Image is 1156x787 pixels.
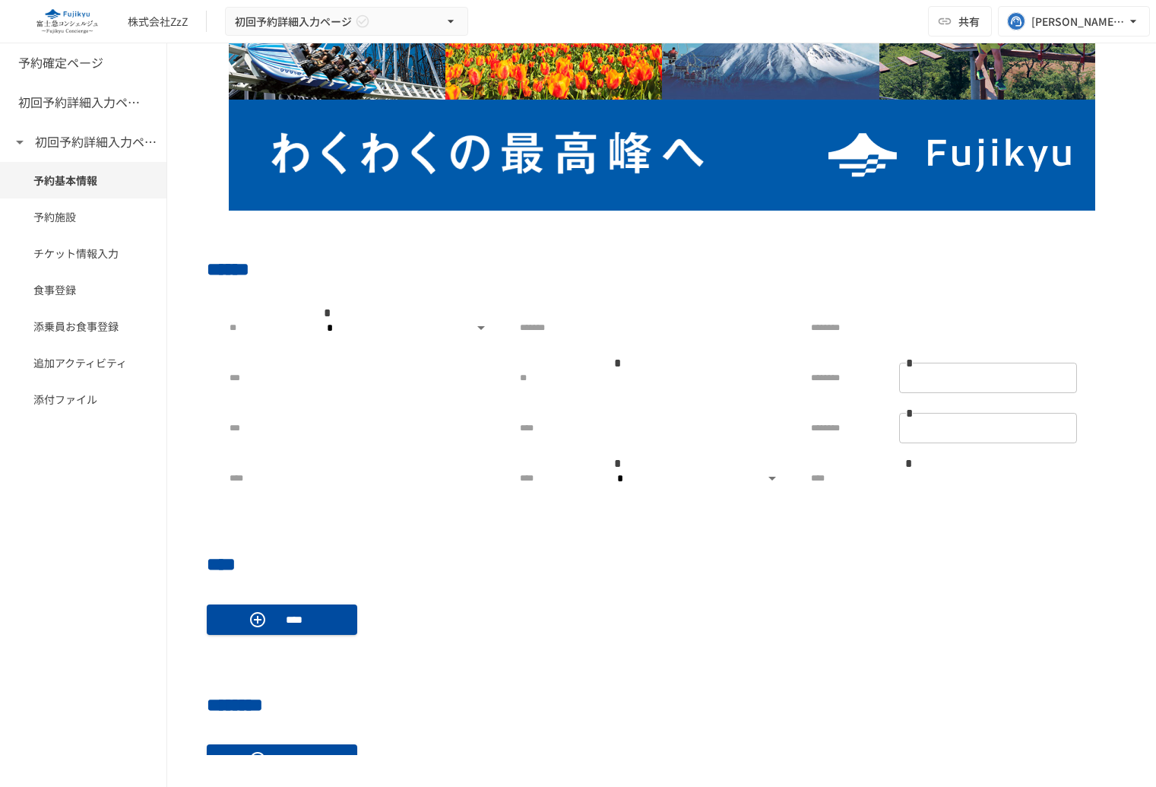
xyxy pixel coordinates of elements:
span: 食事登録 [33,281,133,298]
img: eQeGXtYPV2fEKIA3pizDiVdzO5gJTl2ahLbsPaD2E4R [18,9,116,33]
span: 添乗員お食事登録 [33,318,133,335]
button: 初回予約詳細入力ページ [225,7,468,36]
button: 共有 [928,6,992,36]
div: 株式会社ZzZ [128,14,188,30]
span: 添付ファイル [33,391,133,408]
div: [PERSON_NAME][EMAIL_ADDRESS][PERSON_NAME][DOMAIN_NAME] [1031,12,1126,31]
span: チケット情報入力 [33,245,133,262]
h6: 初回予約詳細入力ページ [35,132,157,152]
h6: 初回予約詳細入力ページ [18,93,140,113]
span: 初回予約詳細入力ページ [235,12,352,31]
span: 共有 [958,13,980,30]
span: 予約施設 [33,208,133,225]
button: [PERSON_NAME][EMAIL_ADDRESS][PERSON_NAME][DOMAIN_NAME] [998,6,1150,36]
span: 予約基本情報 [33,172,133,189]
span: 追加アクティビティ [33,354,133,371]
h6: 予約確定ページ [18,53,103,73]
